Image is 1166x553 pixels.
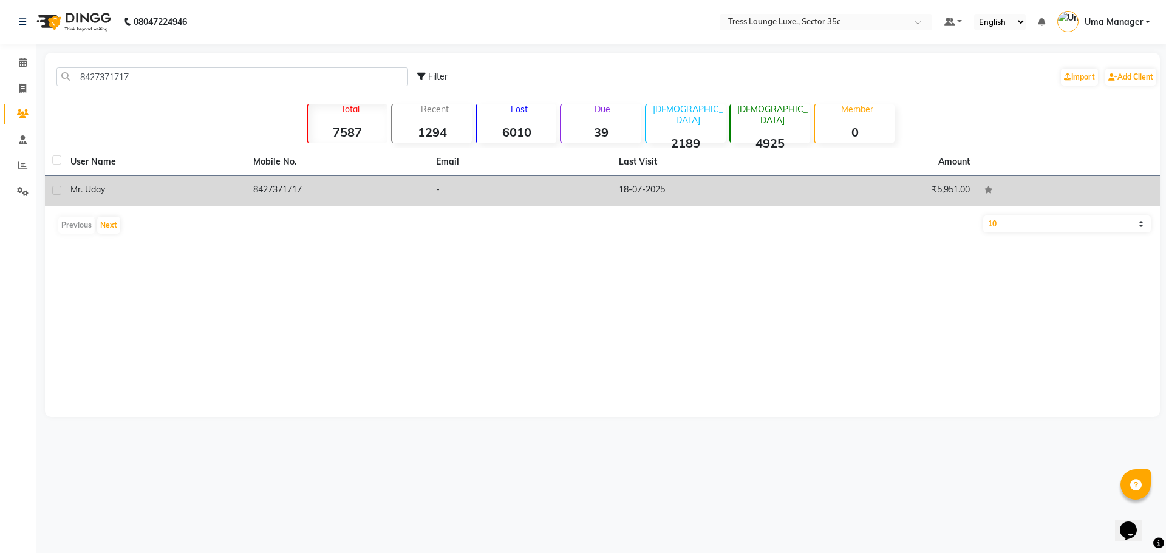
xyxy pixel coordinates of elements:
th: Last Visit [612,148,794,176]
p: Lost [482,104,556,115]
th: Email [429,148,612,176]
td: - [429,176,612,206]
td: 8427371717 [246,176,429,206]
strong: 1294 [392,124,472,140]
p: Recent [397,104,472,115]
img: Uma Manager [1057,11,1079,32]
a: Import [1061,69,1098,86]
a: Add Client [1105,69,1156,86]
td: 18-07-2025 [612,176,794,206]
strong: 0 [815,124,895,140]
p: Total [313,104,387,115]
iframe: chat widget [1115,504,1154,541]
strong: 7587 [308,124,387,140]
span: Uma Manager [1085,16,1143,29]
td: ₹5,951.00 [794,176,977,206]
img: logo [31,5,114,39]
strong: 39 [561,124,641,140]
p: [DEMOGRAPHIC_DATA] [651,104,726,126]
button: Next [97,217,120,234]
span: Filter [428,71,448,82]
input: Search by Name/Mobile/Email/Code [56,67,408,86]
th: User Name [63,148,246,176]
p: Due [564,104,641,115]
p: [DEMOGRAPHIC_DATA] [735,104,810,126]
strong: 2189 [646,135,726,151]
b: 08047224946 [134,5,187,39]
span: mr. uday [70,184,105,195]
th: Amount [931,148,977,175]
strong: 6010 [477,124,556,140]
th: Mobile No. [246,148,429,176]
strong: 4925 [731,135,810,151]
p: Member [820,104,895,115]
